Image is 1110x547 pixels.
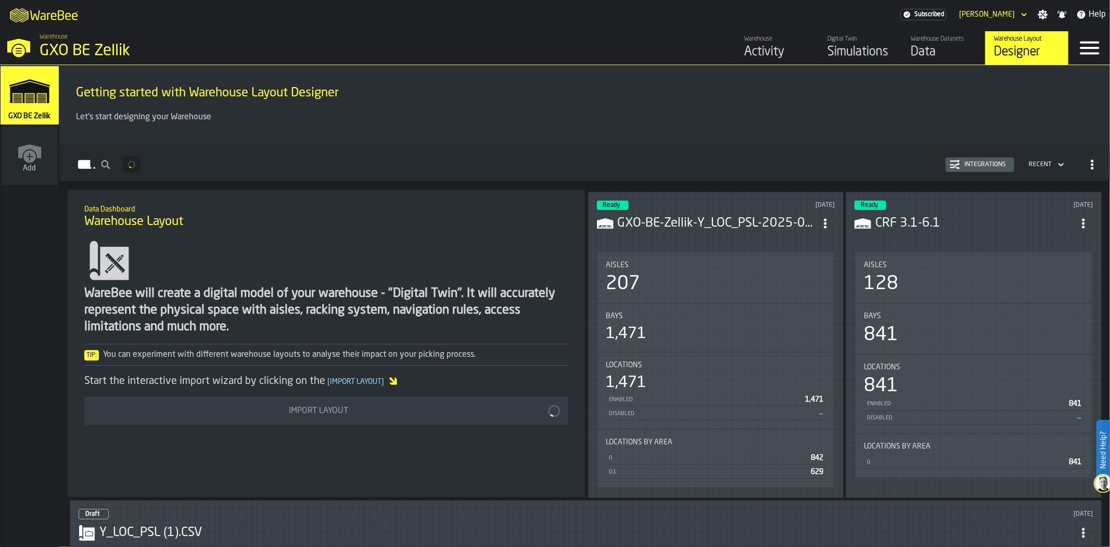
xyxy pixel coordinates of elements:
span: [ [327,378,330,386]
div: 128 [864,273,898,294]
div: StatList-item-Enabled [606,392,826,406]
div: stat-Locations by Area [598,430,834,487]
div: Title [864,363,1083,371]
span: Import Layout [325,378,386,386]
div: Disabled [866,415,1073,421]
div: Disabled [608,411,815,417]
div: stat-Bays [598,304,834,352]
span: Locations [606,361,643,369]
div: Title [864,261,1083,269]
h3: GXO-BE-Zellik-Y_LOC_PSL-2025-09-25-001.CSV [618,215,816,232]
section: card-LayoutDashboardCard [854,251,1093,479]
div: ItemListCard- [68,190,585,497]
div: stat-Locations [856,355,1092,433]
div: Title [864,312,1083,320]
div: StatList-item-0.1 [606,465,826,479]
a: link-to-/wh/i/5fa160b1-7992-442a-9057-4226e3d2ae6d/simulations [819,31,902,65]
div: stat-Aisles [598,253,834,303]
div: title-Warehouse Layout [76,198,577,235]
h2: button-Layouts [59,144,1110,181]
div: StatList-item-Enabled [864,396,1083,411]
div: Updated: 29/09/2025, 13:57:20 Created: 29/09/2025, 13:55:44 [991,202,1093,209]
div: You can experiment with different warehouse layouts to analyse their impact on your picking process. [84,349,568,361]
span: 841 [1069,458,1081,466]
div: Warehouse Layout [994,35,1060,43]
div: Title [606,261,826,269]
span: Help [1089,8,1106,21]
div: 0 [608,455,807,462]
div: Warehouse [744,35,810,43]
div: StatList-item-0 [864,455,1083,469]
div: Data [911,44,977,60]
div: 0 [866,459,1065,466]
span: 629 [811,468,823,476]
label: Need Help? [1098,421,1109,479]
span: Warehouse [40,33,68,41]
div: status-3 2 [597,201,629,210]
span: 841 [1069,400,1081,407]
span: Locations by Area [864,442,930,451]
a: link-to-/wh/i/5fa160b1-7992-442a-9057-4226e3d2ae6d/simulations [1,66,59,127]
section: card-LayoutDashboardCard [597,251,835,489]
h3: CRF 3.1-6.1 [875,215,1074,232]
a: link-to-/wh/i/5fa160b1-7992-442a-9057-4226e3d2ae6d/settings/billing [900,9,947,20]
div: Warehouse Datasets [911,35,977,43]
div: ButtonLoadMore-Loading...-Prev-First-Last [119,156,145,173]
div: 841 [864,325,898,345]
div: GXO BE Zellik [40,42,321,60]
div: Title [864,442,1083,451]
span: Bays [606,312,623,320]
div: Enabled [608,396,801,403]
div: ItemListCard- [59,65,1110,144]
div: 1,471 [606,325,647,343]
span: Subscribed [914,11,944,18]
div: 0.1 [608,469,807,476]
div: DropdownMenuValue-4 [1025,158,1066,171]
div: Integrations [960,161,1010,168]
span: ] [381,378,384,386]
h3: Y_LOC_PSL (1).CSV [99,525,1074,541]
div: Simulations [827,44,894,60]
div: status-0 2 [79,509,109,519]
span: — [819,410,823,417]
div: StatList-item-Disabled [864,411,1083,425]
div: Activity [744,44,810,60]
span: Draft [85,511,100,517]
span: — [1077,414,1081,421]
div: Menu Subscription [900,9,947,20]
h2: Sub Title [76,83,1093,85]
div: 207 [606,273,641,294]
div: ItemListCard-DashboardItemContainer [846,192,1102,498]
a: link-to-/wh/new [2,127,58,187]
label: button-toggle-Settings [1034,9,1052,20]
div: Title [606,438,826,446]
div: stat-Bays [856,304,1092,354]
div: Start the interactive import wizard by clicking on the [84,374,568,389]
a: link-to-/wh/i/5fa160b1-7992-442a-9057-4226e3d2ae6d/feed/ [735,31,819,65]
div: DropdownMenuValue-Susana Carmona [959,10,1015,19]
div: StatList-item-0 [606,451,826,465]
span: GXO BE Zellik [7,112,53,120]
span: Bays [864,312,881,320]
div: Updated: 24/09/2025, 09:58:46 Created: 18/09/2025, 01:33:15 [602,511,1093,518]
a: link-to-/wh/i/5fa160b1-7992-442a-9057-4226e3d2ae6d/data [902,31,985,65]
h2: Sub Title [84,203,568,214]
span: 1,471 [805,396,823,403]
div: StatList-item-Disabled [606,406,826,420]
div: Enabled [866,401,1065,407]
div: 841 [864,376,898,396]
div: Designer [994,44,1060,60]
div: Title [606,361,826,369]
div: Title [606,312,826,320]
span: Aisles [606,261,629,269]
span: Warehouse Layout [84,214,183,230]
span: 842 [811,454,823,462]
div: stat-Aisles [856,253,1092,303]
